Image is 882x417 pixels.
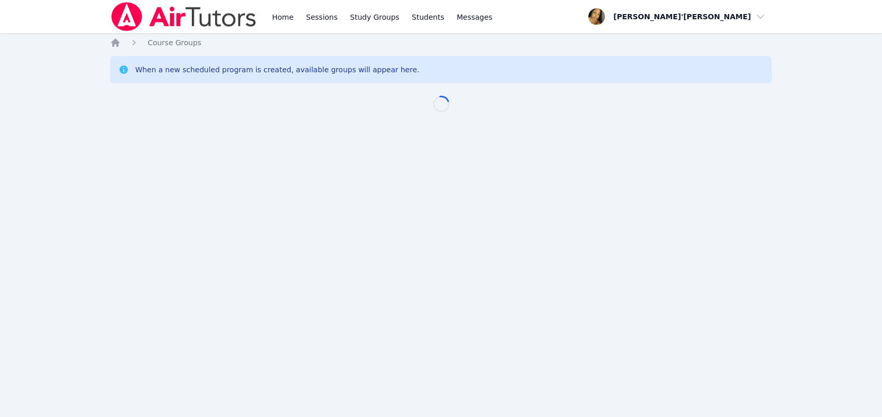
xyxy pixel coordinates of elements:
[110,2,257,31] img: Air Tutors
[148,38,201,47] span: Course Groups
[110,37,772,48] nav: Breadcrumb
[457,12,493,22] span: Messages
[135,64,419,75] div: When a new scheduled program is created, available groups will appear here.
[148,37,201,48] a: Course Groups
